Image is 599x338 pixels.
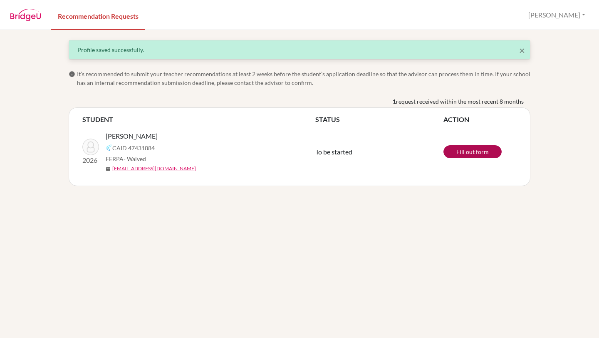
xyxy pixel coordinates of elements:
span: request received within the most recent 8 months [396,97,524,106]
a: Fill out form [443,145,502,158]
img: BridgeU logo [10,9,41,21]
button: [PERSON_NAME] [525,7,589,23]
span: To be started [315,148,352,156]
a: Recommendation Requests [51,1,145,30]
span: [PERSON_NAME] [106,131,158,141]
p: 2026 [82,155,99,165]
button: Close [519,45,525,55]
div: Profile saved successfully. [77,45,522,54]
th: ACTION [443,114,517,124]
b: 1 [393,97,396,106]
span: mail [106,167,111,171]
th: STATUS [315,114,443,124]
span: CAID 47431884 [112,144,155,152]
span: It’s recommended to submit your teacher recommendations at least 2 weeks before the student’s app... [77,70,530,87]
span: × [519,44,525,56]
span: FERPA [106,154,146,163]
span: info [69,71,75,77]
th: STUDENT [82,114,315,124]
img: Bower, Issara [82,139,99,155]
img: Common App logo [106,144,112,151]
span: - Waived [124,155,146,162]
a: [EMAIL_ADDRESS][DOMAIN_NAME] [112,165,196,172]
